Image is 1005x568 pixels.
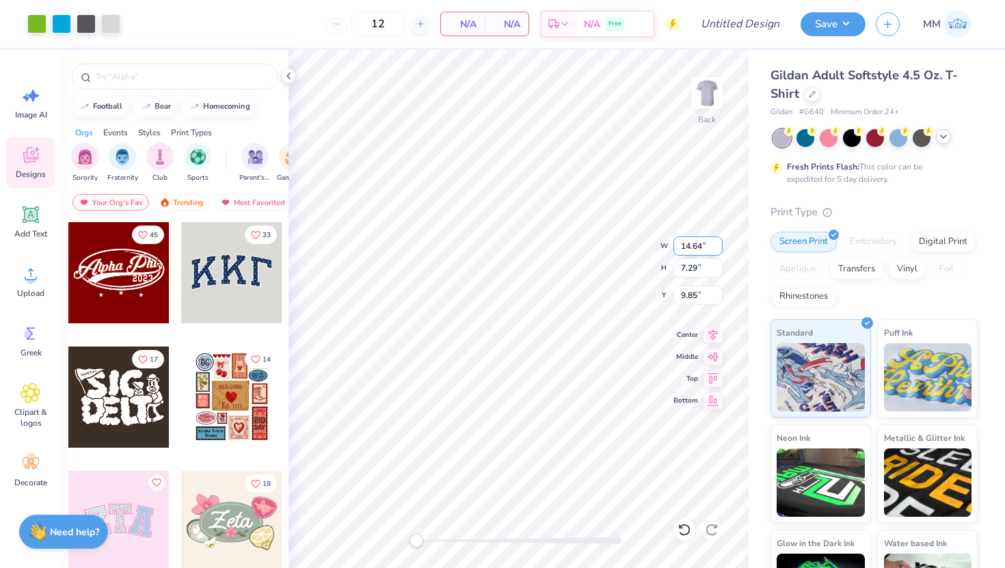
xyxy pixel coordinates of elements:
[799,107,824,118] span: # G640
[220,198,231,207] img: most_fav.gif
[148,474,165,491] button: Like
[107,143,138,183] button: filter button
[841,232,906,252] div: Embroidery
[239,143,271,183] div: filter for Parent's Weekend
[777,325,813,340] span: Standard
[917,10,978,38] a: MM
[17,288,44,299] span: Upload
[132,350,164,368] button: Like
[351,12,405,36] input: – –
[94,70,269,83] input: Try "Alpha"
[944,10,971,38] img: Macy Mccollough
[72,173,98,183] span: Sorority
[150,232,158,239] span: 45
[787,161,859,172] strong: Fresh Prints Flash:
[698,113,716,126] div: Back
[770,107,792,118] span: Gildan
[884,448,972,517] img: Metallic & Glitter Ink
[770,232,837,252] div: Screen Print
[285,149,301,165] img: Game Day Image
[263,481,271,487] span: 19
[247,149,263,165] img: Parent's Weekend Image
[777,448,865,517] img: Neon Ink
[72,96,129,117] button: football
[14,477,47,488] span: Decorate
[884,343,972,411] img: Puff Ink
[801,12,866,36] button: Save
[152,149,167,165] img: Club Image
[133,96,177,117] button: bear
[72,194,149,211] div: Your Org's Fav
[493,17,520,31] span: N/A
[673,351,698,362] span: Middle
[884,431,965,445] span: Metallic & Glitter Ink
[8,407,53,429] span: Clipart & logos
[930,259,963,280] div: Foil
[245,474,277,493] button: Like
[263,356,271,363] span: 14
[214,194,291,211] div: Most Favorited
[77,149,93,165] img: Sorority Image
[777,536,855,550] span: Glow in the Dark Ink
[263,232,271,239] span: 33
[184,143,211,183] button: filter button
[14,228,47,239] span: Add Text
[245,350,277,368] button: Like
[829,259,884,280] div: Transfers
[16,169,46,180] span: Designs
[189,103,200,111] img: trend_line.gif
[190,149,206,165] img: Sports Image
[277,173,308,183] span: Game Day
[138,126,161,139] div: Styles
[770,286,837,307] div: Rhinestones
[910,232,976,252] div: Digital Print
[146,143,174,183] button: filter button
[277,143,308,183] button: filter button
[21,347,42,358] span: Greek
[884,325,913,340] span: Puff Ink
[449,17,477,31] span: N/A
[79,103,90,111] img: trend_line.gif
[410,534,423,547] div: Accessibility label
[107,173,138,183] span: Fraternity
[831,107,899,118] span: Minimum Order: 24 +
[673,395,698,406] span: Bottom
[146,143,174,183] div: filter for Club
[150,356,158,363] span: 17
[608,19,621,29] span: Free
[673,373,698,384] span: Top
[239,143,271,183] button: filter button
[277,143,308,183] div: filter for Game Day
[777,431,810,445] span: Neon Ink
[171,126,212,139] div: Print Types
[884,536,947,550] span: Water based Ink
[787,161,955,185] div: This color can be expedited for 5 day delivery.
[71,143,98,183] button: filter button
[159,198,170,207] img: trending.gif
[888,259,926,280] div: Vinyl
[584,17,600,31] span: N/A
[152,173,167,183] span: Club
[239,173,271,183] span: Parent's Weekend
[690,10,790,38] input: Untitled Design
[182,96,256,117] button: homecoming
[777,343,865,411] img: Standard
[93,103,122,110] div: football
[153,194,210,211] div: Trending
[693,79,721,107] img: Back
[673,329,698,340] span: Center
[184,143,211,183] div: filter for Sports
[115,149,130,165] img: Fraternity Image
[141,103,152,111] img: trend_line.gif
[155,103,171,110] div: bear
[71,143,98,183] div: filter for Sorority
[245,226,277,244] button: Like
[923,16,941,32] span: MM
[107,143,138,183] div: filter for Fraternity
[187,173,209,183] span: Sports
[103,126,128,139] div: Events
[75,126,93,139] div: Orgs
[50,526,99,539] strong: Need help?
[203,103,250,110] div: homecoming
[132,226,164,244] button: Like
